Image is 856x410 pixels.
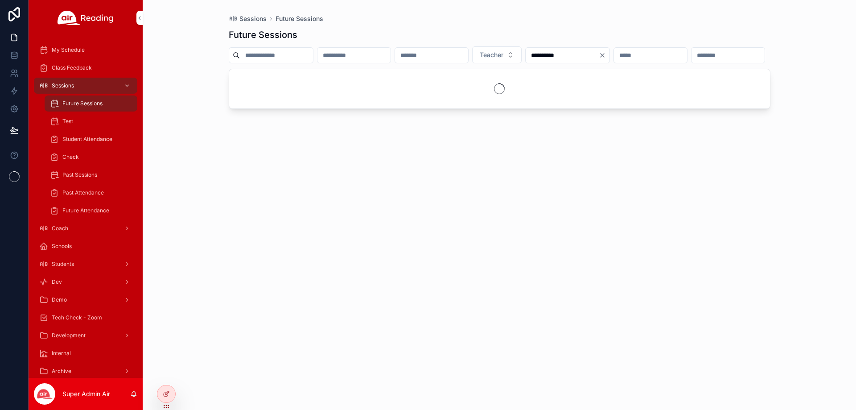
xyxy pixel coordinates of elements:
[62,207,109,214] span: Future Attendance
[62,189,104,196] span: Past Attendance
[62,118,73,125] span: Test
[45,95,137,112] a: Future Sessions
[34,42,137,58] a: My Schedule
[58,11,114,25] img: App logo
[472,46,522,63] button: Select Button
[52,296,67,303] span: Demo
[34,363,137,379] a: Archive
[34,345,137,361] a: Internal
[229,29,297,41] h1: Future Sessions
[62,171,97,178] span: Past Sessions
[45,149,137,165] a: Check
[52,82,74,89] span: Sessions
[45,131,137,147] a: Student Attendance
[62,153,79,161] span: Check
[276,14,323,23] a: Future Sessions
[34,238,137,254] a: Schools
[45,203,137,219] a: Future Attendance
[52,46,85,54] span: My Schedule
[62,389,110,398] p: Super Admin Air
[34,78,137,94] a: Sessions
[62,136,112,143] span: Student Attendance
[34,292,137,308] a: Demo
[45,167,137,183] a: Past Sessions
[62,100,103,107] span: Future Sessions
[52,368,71,375] span: Archive
[52,314,102,321] span: Tech Check - Zoom
[52,332,86,339] span: Development
[52,225,68,232] span: Coach
[34,327,137,344] a: Development
[480,50,503,59] span: Teacher
[29,36,143,378] div: scrollable content
[229,14,267,23] a: Sessions
[52,64,92,71] span: Class Feedback
[34,274,137,290] a: Dev
[34,60,137,76] a: Class Feedback
[34,220,137,236] a: Coach
[45,185,137,201] a: Past Attendance
[34,256,137,272] a: Students
[45,113,137,129] a: Test
[52,278,62,286] span: Dev
[34,310,137,326] a: Tech Check - Zoom
[52,243,72,250] span: Schools
[599,52,609,59] button: Clear
[52,261,74,268] span: Students
[52,350,71,357] span: Internal
[239,14,267,23] span: Sessions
